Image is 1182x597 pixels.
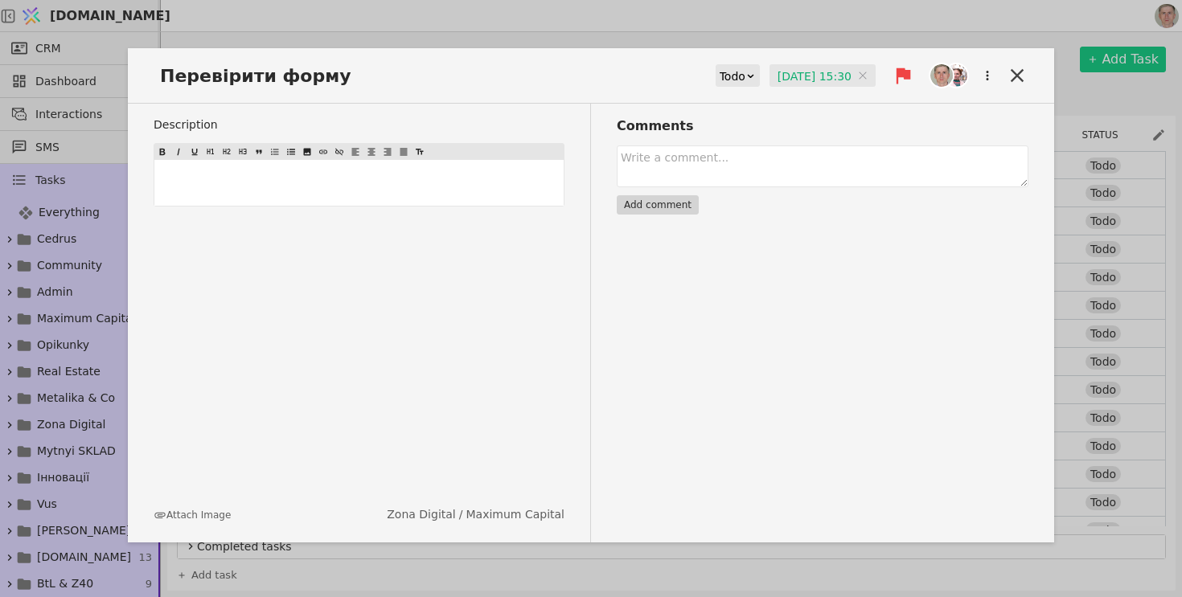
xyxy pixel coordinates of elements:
[720,65,745,88] div: Todo
[858,71,868,80] svg: close
[617,195,699,215] button: Add comment
[945,64,967,87] img: Хр
[154,508,231,522] button: Attach Image
[154,117,564,133] label: Description
[930,64,953,87] img: Ро
[387,506,455,523] a: Zona Digital
[466,506,564,523] a: Maximum Capital
[387,506,564,523] div: /
[617,117,1028,136] h3: Comments
[154,63,367,89] span: Перевірити форму
[858,67,868,84] span: Clear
